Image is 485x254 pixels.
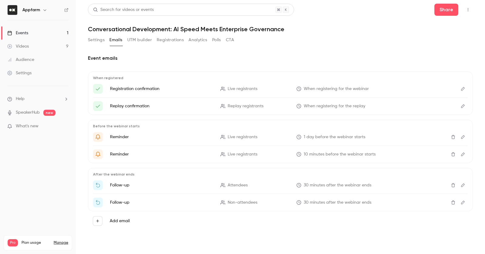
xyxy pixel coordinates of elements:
p: Registration confirmation [110,86,213,92]
span: 30 minutes after the webinar ends [304,182,371,189]
label: Add email [110,218,130,224]
span: Plan usage [22,240,50,245]
button: Delete [448,149,458,159]
p: Before the webinar starts [93,124,468,129]
li: Here's your access link to the webinar "{{ event_name }}"! [93,101,468,111]
span: Pro [8,239,18,246]
li: Get Ready for '{{ event_name }}' tomorrow! [93,132,468,142]
li: {{ event_name }} is about to go live [93,149,468,159]
p: When registered [93,75,468,80]
p: After the webinar ends [93,172,468,177]
span: 30 minutes after the webinar ends [304,199,371,206]
li: Thanks for attending {{ event_name }} [93,180,468,190]
span: Non-attendees [228,199,257,206]
div: Search for videos or events [93,7,154,13]
p: Replay confirmation [110,103,213,109]
p: Follow-up [110,182,213,188]
li: Here's your access link to "{{ event_name }}"! [93,84,468,94]
button: Registrations [157,35,184,45]
li: Watch the replay of {{ event_name }} [93,198,468,207]
img: Appfarm [8,5,17,15]
span: new [43,110,55,116]
button: Edit [458,149,468,159]
button: Analytics [189,35,207,45]
button: Delete [448,180,458,190]
p: Reminder [110,151,213,157]
button: Emails [109,35,122,45]
div: Videos [7,43,29,49]
span: 1 day before the webinar starts [304,134,365,140]
h2: Event emails [88,55,473,62]
button: Polls [212,35,221,45]
span: Help [16,96,25,102]
button: Edit [458,101,468,111]
span: Attendees [228,182,248,189]
button: UTM builder [127,35,152,45]
h1: Conversational Development: AI Speed Meets Enterprise Governance [88,25,473,33]
button: Share [434,4,458,16]
h6: Appfarm [22,7,40,13]
span: When registering for the replay [304,103,365,109]
div: Audience [7,57,34,63]
a: SpeakerHub [16,109,40,116]
button: Settings [88,35,105,45]
a: Manage [54,240,68,245]
button: Delete [448,132,458,142]
button: Edit [458,198,468,207]
span: What's new [16,123,38,129]
button: Delete [448,198,458,207]
p: Reminder [110,134,213,140]
li: help-dropdown-opener [7,96,69,102]
span: Live registrants [228,134,257,140]
button: CTA [226,35,234,45]
span: Replay registrants [228,103,263,109]
p: Follow-up [110,199,213,206]
span: 10 minutes before the webinar starts [304,151,376,158]
button: Edit [458,180,468,190]
span: Live registrants [228,151,257,158]
span: Live registrants [228,86,257,92]
div: Events [7,30,28,36]
span: When registering for the webinar [304,86,369,92]
button: Edit [458,84,468,94]
button: Edit [458,132,468,142]
div: Settings [7,70,32,76]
